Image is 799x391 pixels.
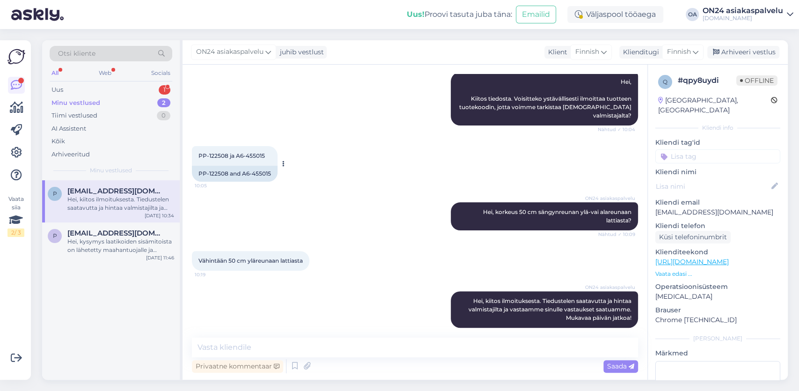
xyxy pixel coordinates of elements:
input: Lisa tag [655,149,780,163]
div: Väljaspool tööaega [567,6,663,23]
div: [GEOGRAPHIC_DATA], [GEOGRAPHIC_DATA] [658,96,771,115]
div: 2 / 3 [7,229,24,237]
span: paivimr@meiliboxi.fi [67,187,165,195]
span: ON24 asiakaspalvelu [196,47,264,57]
span: p [53,190,57,197]
div: 0 [157,111,170,120]
div: Arhiveeri vestlus [707,46,779,59]
p: Chrome [TECHNICAL_ID] [655,315,780,325]
div: Vaata siia [7,195,24,237]
span: Vähintään 50 cm yläreunaan lattiasta [198,257,303,264]
span: ON24 asiakaspalvelu [585,195,635,202]
img: Askly Logo [7,48,25,66]
div: Privaatne kommentaar [192,360,283,373]
div: [PERSON_NAME] [655,334,780,343]
span: 10:05 [195,182,230,189]
span: q [663,78,667,85]
b: Uus! [407,10,425,19]
p: Märkmed [655,348,780,358]
div: Hei, kysymys laatikoiden sisämitoista on lähetetty maahantuojalle ja vastaamme vastauksen saatuam... [67,237,174,254]
div: Uus [51,85,63,95]
div: # qpy8uydi [678,75,736,86]
div: Küsi telefoninumbrit [655,231,731,243]
p: Klienditeekond [655,247,780,257]
div: [DATE] 11:46 [146,254,174,261]
div: Klienditugi [619,47,659,57]
p: Kliendi nimi [655,167,780,177]
p: [EMAIL_ADDRESS][DOMAIN_NAME] [655,207,780,217]
p: Operatsioonisüsteem [655,282,780,292]
span: Offline [736,75,777,86]
div: [DATE] 10:34 [145,212,174,219]
span: Nähtud ✓ 10:04 [598,126,635,133]
div: PP-122508 and A6-455015 [192,166,278,182]
span: p [53,232,57,239]
div: ON24 asiakaspalvelu [703,7,783,15]
div: Hei, kiitos ilmoituksesta. Tiedustelen saatavutta ja hintaa valmistajilta ja vastaamme sinulle va... [67,195,174,212]
span: Hei, Kiitos tiedosta. Voisitteko ystävällisesti ilmoittaa tuotteen tuotekoodin, jotta voimme tark... [459,78,633,119]
div: Tiimi vestlused [51,111,97,120]
div: Socials [149,67,172,79]
span: Minu vestlused [90,166,132,175]
div: 2 [157,98,170,108]
div: Proovi tasuta juba täna: [407,9,512,20]
span: Finnish [575,47,599,57]
div: Arhiveeritud [51,150,90,159]
div: juhib vestlust [276,47,324,57]
a: [URL][DOMAIN_NAME] [655,258,729,266]
span: Hei, korkeus 50 cm sängynreunan ylä-vai alareunaan lattiasta? [483,208,633,224]
div: Kliendi info [655,124,780,132]
div: Klient [544,47,567,57]
div: Minu vestlused [51,98,100,108]
a: ON24 asiakaspalvelu[DOMAIN_NAME] [703,7,793,22]
p: Brauser [655,305,780,315]
span: 10:19 [195,271,230,278]
p: Kliendi tag'id [655,138,780,148]
span: Finnish [667,47,691,57]
p: Vaata edasi ... [655,270,780,278]
p: [MEDICAL_DATA] [655,292,780,302]
span: Hei, kiitos ilmoituksesta. Tiedustelen saatavutta ja hintaa valmistajilta ja vastaamme sinulle va... [469,297,634,321]
div: OA [686,8,699,21]
span: Saada [607,362,634,370]
div: AI Assistent [51,124,86,133]
input: Lisa nimi [656,181,770,192]
span: Otsi kliente [58,49,95,59]
div: Web [97,67,113,79]
div: [DOMAIN_NAME] [703,15,783,22]
div: 1 [159,85,170,95]
span: 10:34 [600,328,635,335]
span: Nähtud ✓ 10:09 [598,231,635,238]
p: Kliendi email [655,198,780,207]
div: All [50,67,60,79]
p: Kliendi telefon [655,221,780,231]
span: PP-122508 ja A6-455015 [198,152,265,159]
div: Kõik [51,137,65,146]
button: Emailid [516,6,556,23]
span: ON24 asiakaspalvelu [585,284,635,291]
span: pipsalai1@gmail.com [67,229,165,237]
